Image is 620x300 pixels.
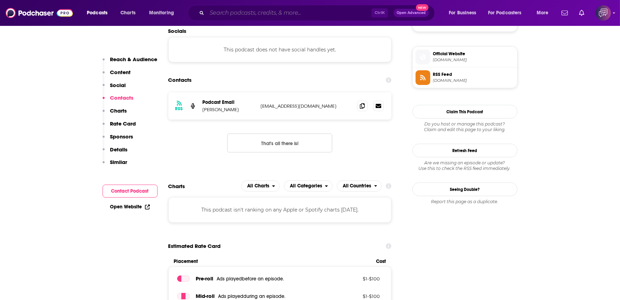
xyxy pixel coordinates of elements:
[595,5,611,21] button: Show profile menu
[412,199,517,205] div: Report this page as a duplicate.
[110,146,128,153] p: Details
[284,180,333,192] button: open menu
[203,99,255,105] p: Podcast Email
[343,184,371,188] span: All Countries
[483,7,532,19] button: open menu
[371,8,388,17] span: Ctrl K
[412,121,517,127] span: Do you host or manage this podcast?
[433,71,514,78] span: RSS Feed
[376,258,386,264] span: Cost
[537,8,549,18] span: More
[110,56,158,63] p: Reach & Audience
[241,180,280,192] h2: Platforms
[110,204,150,210] a: Open Website
[110,120,136,127] p: Rate Card
[168,240,221,253] span: Estimated Rate Card
[397,11,426,15] span: Open Advanced
[203,107,255,113] p: [PERSON_NAME]
[149,8,174,18] span: Monitoring
[120,8,135,18] span: Charts
[532,7,557,19] button: open menu
[433,51,514,57] span: Official Website
[196,275,213,282] span: Pre -roll
[82,7,117,19] button: open menu
[103,94,134,107] button: Contacts
[6,6,73,20] img: Podchaser - Follow, Share and Rate Podcasts
[168,197,392,222] div: This podcast isn't ranking on any Apple or Spotify charts [DATE].
[110,159,127,165] p: Similar
[168,73,192,87] h2: Contacts
[103,133,133,146] button: Sponsors
[247,184,269,188] span: All Charts
[175,106,183,112] h3: RSS
[576,7,587,19] a: Show notifications dropdown
[412,105,517,119] button: Claim This Podcast
[110,94,134,101] p: Contacts
[412,121,517,133] div: Claim and edit this page to your liking.
[334,293,380,299] p: $ 1 - $ 100
[284,180,333,192] h2: Categories
[103,107,127,120] button: Charts
[337,180,382,192] button: open menu
[103,146,128,159] button: Details
[103,159,127,172] button: Similar
[168,37,392,62] div: This podcast does not have social handles yet.
[393,9,429,17] button: Open AdvancedNew
[87,8,107,18] span: Podcasts
[488,8,522,18] span: For Podcasters
[416,70,514,85] a: RSS Feed[DOMAIN_NAME]
[218,293,285,299] span: Ads played during an episode .
[103,69,131,82] button: Content
[595,5,611,21] span: Logged in as corioliscompany
[595,5,611,21] img: User Profile
[174,258,370,264] span: Placement
[241,180,280,192] button: open menu
[412,144,517,157] button: Refresh Feed
[416,4,429,11] span: New
[449,8,476,18] span: For Business
[110,69,131,76] p: Content
[194,5,441,21] div: Search podcasts, credits, & more...
[110,133,133,140] p: Sponsors
[110,107,127,114] p: Charts
[559,7,571,19] a: Show notifications dropdown
[433,78,514,83] span: api.substack.com
[261,103,352,109] p: [EMAIL_ADDRESS][DOMAIN_NAME]
[110,82,126,88] p: Social
[103,56,158,69] button: Reach & Audience
[433,57,514,63] span: thebelievejournal.com
[103,82,126,95] button: Social
[103,120,136,133] button: Rate Card
[103,185,158,198] button: Contact Podcast
[334,276,380,281] p: $ 1 - $ 100
[168,28,392,34] h2: Socials
[207,7,371,19] input: Search podcasts, credits, & more...
[290,184,322,188] span: All Categories
[227,134,332,152] button: Nothing here.
[196,293,215,299] span: Mid -roll
[412,183,517,196] a: Seeing Double?
[144,7,183,19] button: open menu
[116,7,140,19] a: Charts
[444,7,485,19] button: open menu
[168,183,185,190] h2: Charts
[217,276,284,282] span: Ads played before an episode .
[337,180,382,192] h2: Countries
[416,50,514,64] a: Official Website[DOMAIN_NAME]
[412,160,517,171] div: Are we missing an episode or update? Use this to check the RSS feed immediately.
